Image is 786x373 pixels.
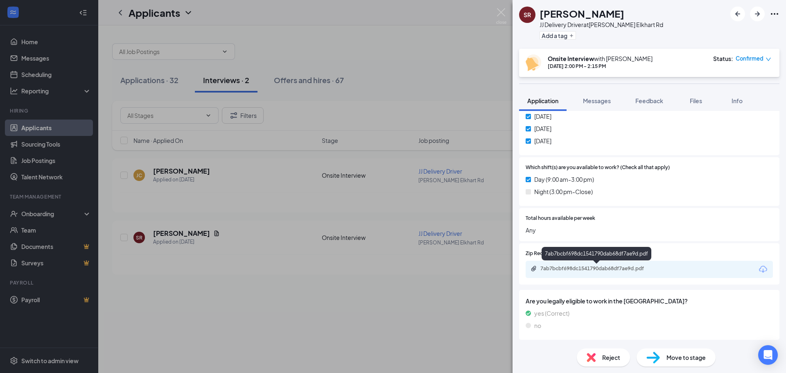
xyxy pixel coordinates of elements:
[534,175,594,184] span: Day (9:00 am-3:00 pm)
[713,54,733,63] div: Status :
[526,164,670,172] span: Which shift(s) are you available to work? (Check all that apply)
[540,265,655,272] div: 7ab7bcbf698dc1541790dab68df7ae9d.pdf
[548,55,594,62] b: Onsite Interview
[666,353,706,362] span: Move to stage
[752,9,762,19] svg: ArrowRight
[730,7,745,21] button: ArrowLeftNew
[750,7,765,21] button: ArrowRight
[766,57,771,62] span: down
[534,112,551,121] span: [DATE]
[534,124,551,133] span: [DATE]
[534,187,593,196] span: Night (3:00 pm-Close)
[531,265,663,273] a: Paperclip7ab7bcbf698dc1541790dab68df7ae9d.pdf
[524,11,531,19] div: SR
[534,309,569,318] span: yes (Correct)
[736,54,763,63] span: Confirmed
[548,54,653,63] div: with [PERSON_NAME]
[770,9,779,19] svg: Ellipses
[540,20,663,29] div: JJ Delivery Driver at [PERSON_NAME] Elkhart Rd
[758,345,778,365] div: Open Intercom Messenger
[531,265,537,272] svg: Paperclip
[733,9,743,19] svg: ArrowLeftNew
[635,97,663,104] span: Feedback
[540,7,624,20] h1: [PERSON_NAME]
[602,353,620,362] span: Reject
[732,97,743,104] span: Info
[540,31,576,40] button: PlusAdd a tag
[583,97,611,104] span: Messages
[758,264,768,274] svg: Download
[526,215,595,222] span: Total hours available per week
[526,226,773,235] span: Any
[534,136,551,145] span: [DATE]
[526,250,575,258] span: Zip Recruiter Resume
[534,321,541,330] span: no
[527,97,558,104] span: Application
[548,63,653,70] div: [DATE] 2:00 PM - 2:15 PM
[542,247,651,260] div: 7ab7bcbf698dc1541790dab68df7ae9d.pdf
[690,97,702,104] span: Files
[569,33,574,38] svg: Plus
[526,296,773,305] span: Are you legally eligible to work in the [GEOGRAPHIC_DATA]?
